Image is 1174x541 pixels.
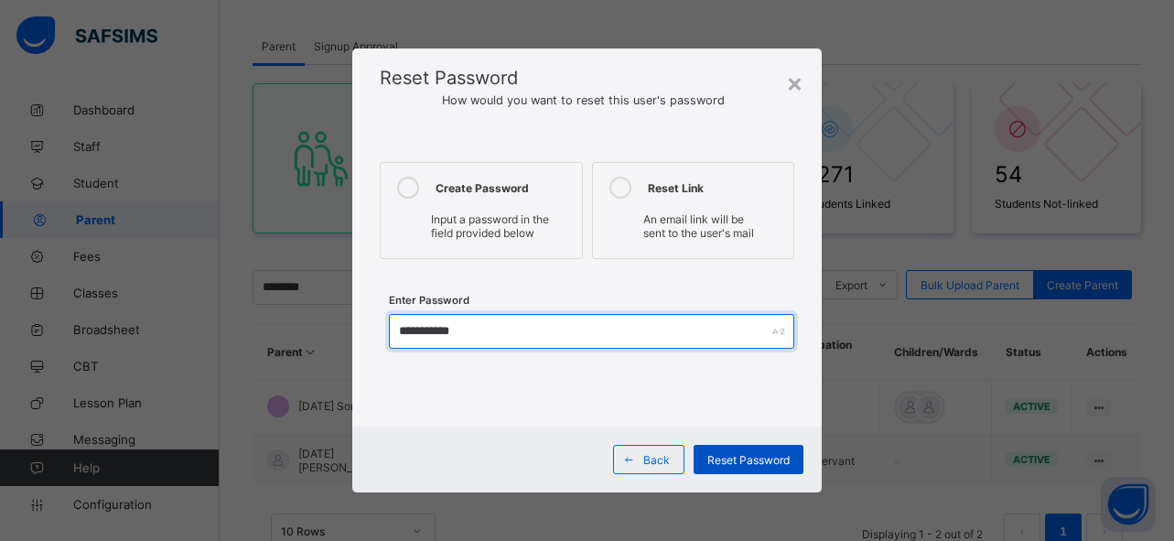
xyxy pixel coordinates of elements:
span: How would you want to reset this user's password [380,93,794,107]
span: Reset Password [707,453,790,467]
span: An email link will be sent to the user's mail [643,212,754,240]
div: Create Password [436,177,573,199]
label: Enter Password [389,294,469,307]
span: Back [643,453,670,467]
span: Reset Password [380,67,518,89]
div: × [786,67,803,98]
span: Input a password in the field provided below [431,212,549,240]
div: Reset Link [648,177,785,199]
